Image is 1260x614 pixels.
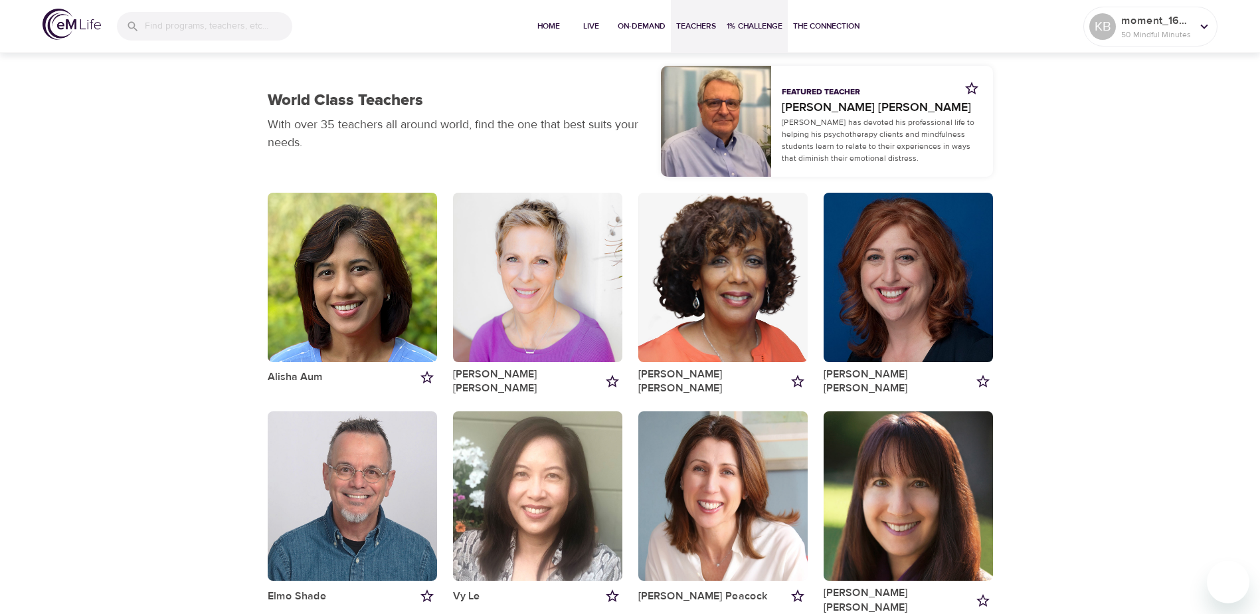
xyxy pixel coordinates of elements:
p: Featured Teacher [782,86,860,98]
a: [PERSON_NAME] Peacock [638,589,767,603]
button: Add to my favorites [602,586,622,606]
p: With over 35 teachers all around world, find the one that best suits your needs. [268,116,645,152]
a: [PERSON_NAME] [PERSON_NAME] [453,367,602,396]
a: [PERSON_NAME] [PERSON_NAME] [782,98,982,116]
button: Add to my favorites [973,591,993,611]
p: 50 Mindful Minutes [1121,29,1192,41]
span: On-Demand [618,19,666,33]
span: The Connection [793,19,859,33]
span: 1% Challenge [727,19,782,33]
h1: World Class Teachers [268,91,423,110]
a: [PERSON_NAME] [PERSON_NAME] [638,367,788,396]
span: Teachers [676,19,716,33]
a: Alisha Aum [268,370,323,384]
button: Add to my favorites [417,586,437,606]
button: Add to my favorites [602,371,622,391]
button: Add to my favorites [788,371,808,391]
p: [PERSON_NAME] has devoted his professional life to helping his psychotherapy clients and mindfuln... [782,116,982,164]
a: [PERSON_NAME] [PERSON_NAME] [824,367,973,396]
button: Add to my favorites [788,586,808,606]
span: Home [533,19,565,33]
iframe: Button to launch messaging window [1207,561,1249,603]
button: Add to my favorites [973,371,993,391]
img: logo [43,9,101,40]
span: Live [575,19,607,33]
input: Find programs, teachers, etc... [145,12,292,41]
p: moment_1695906020 [1121,13,1192,29]
button: Add to my favorites [962,78,982,98]
a: Vy Le [453,589,480,603]
button: Add to my favorites [417,367,437,387]
div: KB [1089,13,1116,40]
a: Elmo Shade [268,589,327,603]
